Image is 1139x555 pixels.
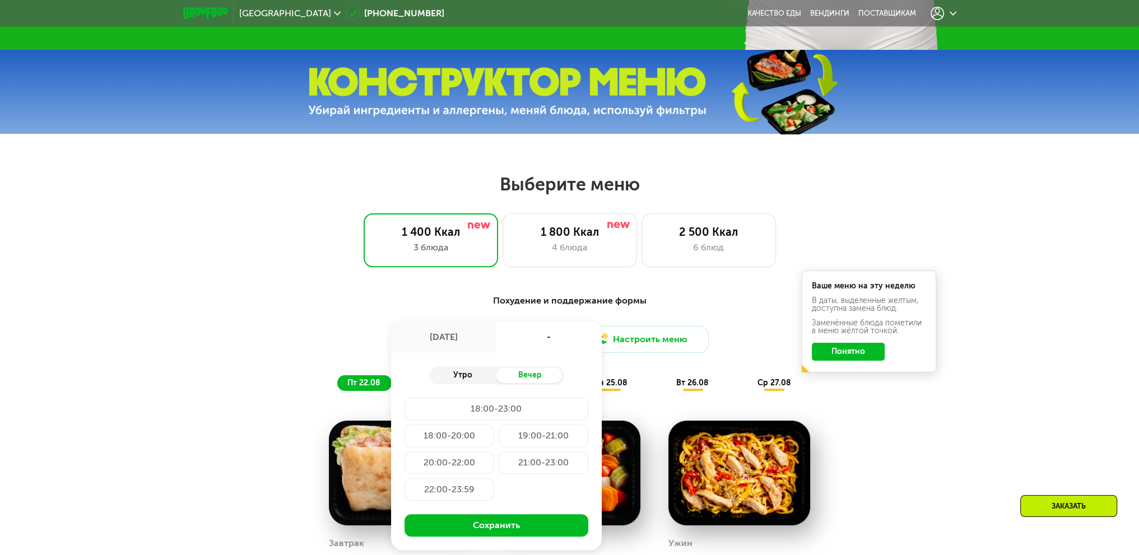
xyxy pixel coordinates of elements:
span: [GEOGRAPHIC_DATA] [239,9,331,18]
div: Заменённые блюда пометили в меню жёлтой точкой. [812,319,926,335]
div: 18:00-20:00 [405,425,494,447]
div: 21:00-23:00 [499,451,588,474]
span: ср 27.08 [757,378,791,388]
div: Ужин [668,535,692,552]
div: 4 блюда [514,241,625,254]
div: - [496,321,602,353]
div: Заказать [1020,495,1117,517]
div: В даты, выделенные желтым, доступна замена блюд. [812,297,926,313]
div: 1 400 Ккал [375,225,486,239]
span: пн 25.08 [593,378,627,388]
button: Понятно [812,343,885,361]
div: Вечер [496,367,564,383]
a: Вендинги [810,9,849,18]
div: [DATE] [391,321,496,353]
span: вт 26.08 [676,378,709,388]
h2: Выберите меню [36,173,1103,195]
div: Ваше меню на эту неделю [812,282,926,290]
a: [PHONE_NUMBER] [346,7,444,20]
div: 6 блюд [653,241,764,254]
div: Завтрак [329,535,364,552]
a: Качество еды [747,9,801,18]
div: 22:00-23:59 [405,478,494,501]
div: 18:00-23:00 [405,398,588,420]
div: 19:00-21:00 [499,425,588,447]
div: 2 500 Ккал [653,225,764,239]
div: 20:00-22:00 [405,451,494,474]
div: Утро [429,367,496,383]
div: Похудение и поддержание формы [238,294,901,308]
div: поставщикам [858,9,916,18]
button: Сохранить [405,514,588,537]
button: Настроить меню [574,326,709,353]
div: 3 блюда [375,241,486,254]
span: пт 22.08 [347,378,380,388]
div: 1 800 Ккал [514,225,625,239]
